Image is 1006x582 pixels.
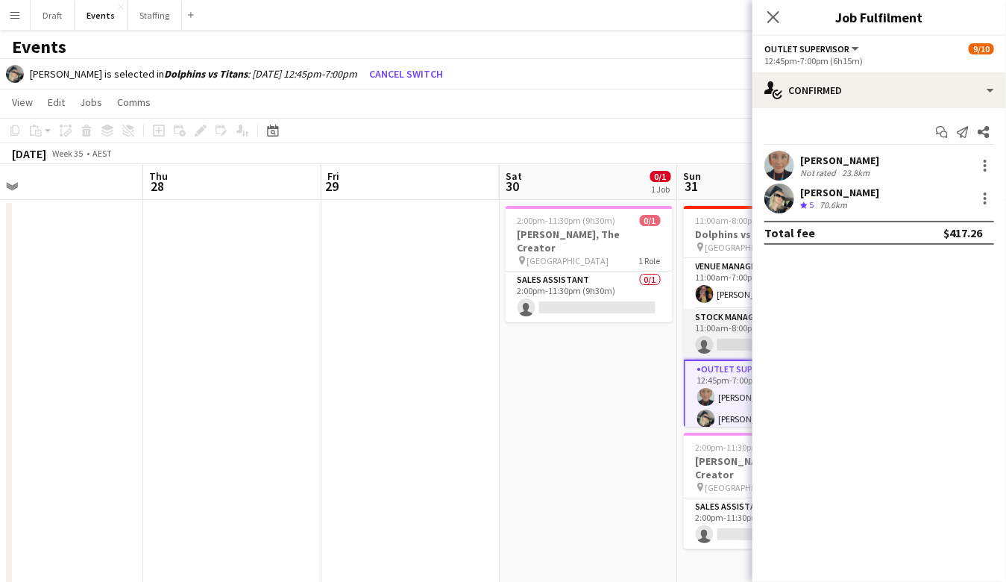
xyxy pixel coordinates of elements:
[111,93,157,112] a: Comms
[31,1,75,30] button: Draft
[518,215,616,226] span: 2:00pm-11:30pm (9h30m)
[800,154,879,167] div: [PERSON_NAME]
[800,167,839,178] div: Not rated
[752,72,1006,108] div: Confirmed
[684,360,851,435] app-card-role: Outlet Supervisor2/212:45pm-7:00pm (6h15m)[PERSON_NAME][PERSON_NAME]
[363,62,449,86] button: Cancel switch
[817,199,850,212] div: 70.6km
[684,309,851,360] app-card-role: Stock Manager0/111:00am-8:00pm (9h)
[503,178,522,195] span: 30
[650,171,671,182] span: 0/1
[147,178,168,195] span: 28
[696,442,794,453] span: 2:00pm-11:30pm (9h30m)
[6,93,39,112] a: View
[764,43,861,54] button: Outlet Supervisor
[128,1,182,30] button: Staffing
[696,215,778,226] span: 11:00am-8:00pm (9h)
[30,67,357,81] div: [PERSON_NAME] is selected in
[92,148,112,159] div: AEST
[325,178,339,195] span: 29
[684,258,851,309] app-card-role: Venue Manager1/111:00am-7:00pm (8h)[PERSON_NAME]
[764,225,815,240] div: Total fee
[684,433,851,549] app-job-card: 2:00pm-11:30pm (9h30m)0/1[PERSON_NAME], The Creator [GEOGRAPHIC_DATA]1 RoleSales Assistant0/12:00...
[506,169,522,183] span: Sat
[506,228,673,254] h3: [PERSON_NAME], The Creator
[651,184,670,195] div: 1 Job
[705,482,787,493] span: [GEOGRAPHIC_DATA]
[527,255,609,266] span: [GEOGRAPHIC_DATA]
[809,199,814,210] span: 5
[12,96,33,109] span: View
[327,169,339,183] span: Fri
[49,148,87,159] span: Week 35
[80,96,102,109] span: Jobs
[764,55,994,66] div: 12:45pm-7:00pm (6h15m)
[42,93,71,112] a: Edit
[74,93,108,112] a: Jobs
[48,96,65,109] span: Edit
[12,36,66,58] h1: Events
[839,167,873,178] div: 23.8km
[506,272,673,322] app-card-role: Sales Assistant0/12:00pm-11:30pm (9h30m)
[943,225,982,240] div: $417.26
[640,215,661,226] span: 0/1
[684,206,851,427] app-job-card: 11:00am-8:00pm (9h)9/10Dolphins vs Titans [GEOGRAPHIC_DATA]4 RolesVenue Manager1/111:00am-7:00pm ...
[164,67,248,81] b: Dolphins vs Titans
[705,242,787,253] span: [GEOGRAPHIC_DATA]
[800,186,879,199] div: [PERSON_NAME]
[164,67,357,81] i: : [DATE] 12:45pm-7:00pm
[639,255,661,266] span: 1 Role
[752,7,1006,27] h3: Job Fulfilment
[117,96,151,109] span: Comms
[764,43,849,54] span: Outlet Supervisor
[75,1,128,30] button: Events
[12,146,46,161] div: [DATE]
[684,169,702,183] span: Sun
[684,498,851,549] app-card-role: Sales Assistant0/12:00pm-11:30pm (9h30m)
[506,206,673,322] app-job-card: 2:00pm-11:30pm (9h30m)0/1[PERSON_NAME], The Creator [GEOGRAPHIC_DATA]1 RoleSales Assistant0/12:00...
[684,454,851,481] h3: [PERSON_NAME], The Creator
[969,43,994,54] span: 9/10
[684,228,851,241] h3: Dolphins vs Titans
[149,169,168,183] span: Thu
[682,178,702,195] span: 31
